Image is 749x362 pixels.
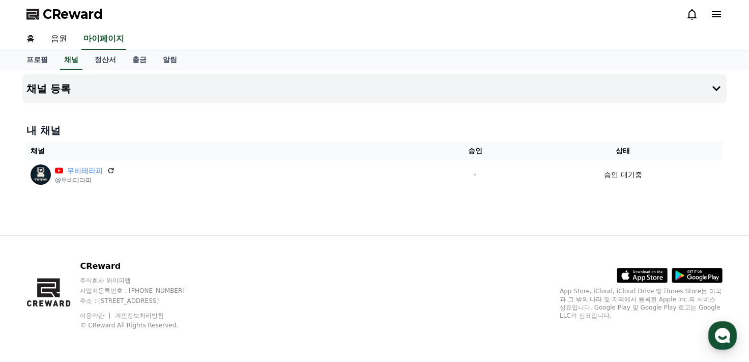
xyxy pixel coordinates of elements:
h4: 내 채널 [26,123,723,137]
a: 음원 [43,29,75,50]
p: CReward [80,260,204,272]
a: 무비테라피 [67,165,103,176]
p: App Store, iCloud, iCloud Drive 및 iTunes Store는 미국과 그 밖의 나라 및 지역에서 등록된 Apple Inc.의 서비스 상표입니다. Goo... [560,287,723,320]
a: 프로필 [18,50,56,70]
a: 이용약관 [80,312,112,319]
a: 개인정보처리방침 [115,312,164,319]
a: 홈 [18,29,43,50]
h4: 채널 등록 [26,83,71,94]
p: 주식회사 와이피랩 [80,276,204,285]
button: 채널 등록 [22,74,727,103]
th: 승인 [427,142,524,160]
a: CReward [26,6,103,22]
th: 상태 [524,142,723,160]
p: 승인 대기중 [604,170,642,180]
p: 주소 : [STREET_ADDRESS] [80,297,204,305]
th: 채널 [26,142,427,160]
p: 사업자등록번호 : [PHONE_NUMBER] [80,287,204,295]
p: @무비테라피 [55,176,115,184]
span: CReward [43,6,103,22]
a: 마이페이지 [81,29,126,50]
a: 출금 [124,50,155,70]
p: - [431,170,520,180]
a: 정산서 [87,50,124,70]
img: 무비테라피 [31,164,51,185]
a: 알림 [155,50,185,70]
a: 채널 [60,50,82,70]
p: © CReward All Rights Reserved. [80,321,204,329]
